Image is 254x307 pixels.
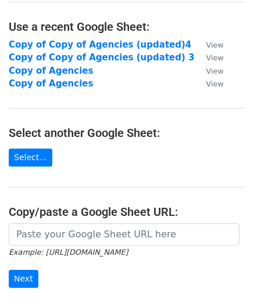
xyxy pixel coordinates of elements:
a: Copy of Copy of Agencies (updated)4 [9,39,191,50]
small: Example: [URL][DOMAIN_NAME] [9,248,128,257]
a: Copy of Copy of Agencies (updated) 3 [9,52,195,63]
a: View [195,66,224,76]
small: View [206,67,224,75]
a: View [195,39,224,50]
a: Copy of Agencies [9,78,93,89]
a: Copy of Agencies [9,66,93,76]
iframe: Chat Widget [196,251,254,307]
input: Paste your Google Sheet URL here [9,223,239,245]
small: View [206,53,224,62]
a: View [195,52,224,63]
small: View [206,41,224,49]
h4: Select another Google Sheet: [9,126,245,140]
h4: Copy/paste a Google Sheet URL: [9,205,245,219]
small: View [206,80,224,88]
a: Select... [9,149,52,167]
a: View [195,78,224,89]
h4: Use a recent Google Sheet: [9,20,245,34]
input: Next [9,270,38,288]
